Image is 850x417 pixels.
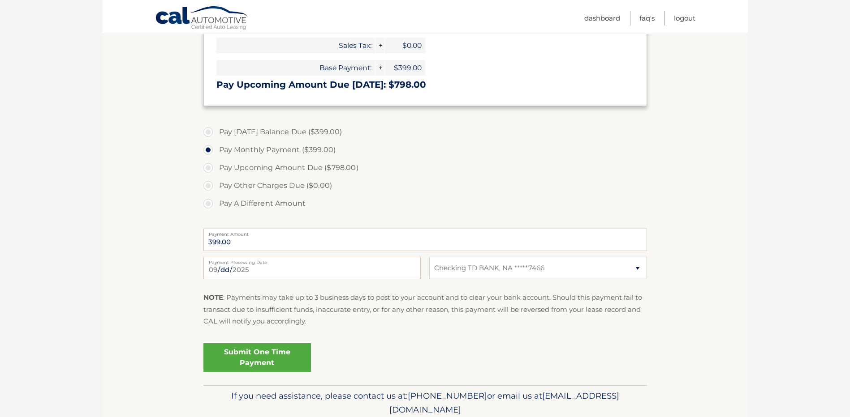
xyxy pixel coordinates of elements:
p: : Payments may take up to 3 business days to post to your account and to clear your bank account.... [203,292,647,327]
input: Payment Amount [203,229,647,251]
label: Pay Upcoming Amount Due ($798.00) [203,159,647,177]
span: [PHONE_NUMBER] [408,391,487,401]
strong: NOTE [203,293,223,302]
span: + [375,38,384,53]
input: Payment Date [203,257,421,279]
label: Pay A Different Amount [203,195,647,213]
label: Pay Other Charges Due ($0.00) [203,177,647,195]
label: Pay Monthly Payment ($399.00) [203,141,647,159]
a: Dashboard [584,11,620,26]
h3: Pay Upcoming Amount Due [DATE]: $798.00 [216,79,634,90]
span: Sales Tax: [216,38,375,53]
label: Payment Amount [203,229,647,236]
label: Payment Processing Date [203,257,421,264]
span: + [375,60,384,76]
label: Pay [DATE] Balance Due ($399.00) [203,123,647,141]
a: Submit One Time Payment [203,343,311,372]
span: Base Payment: [216,60,375,76]
span: $399.00 [385,60,425,76]
a: Logout [674,11,695,26]
a: Cal Automotive [155,6,249,32]
a: FAQ's [639,11,655,26]
span: $0.00 [385,38,425,53]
